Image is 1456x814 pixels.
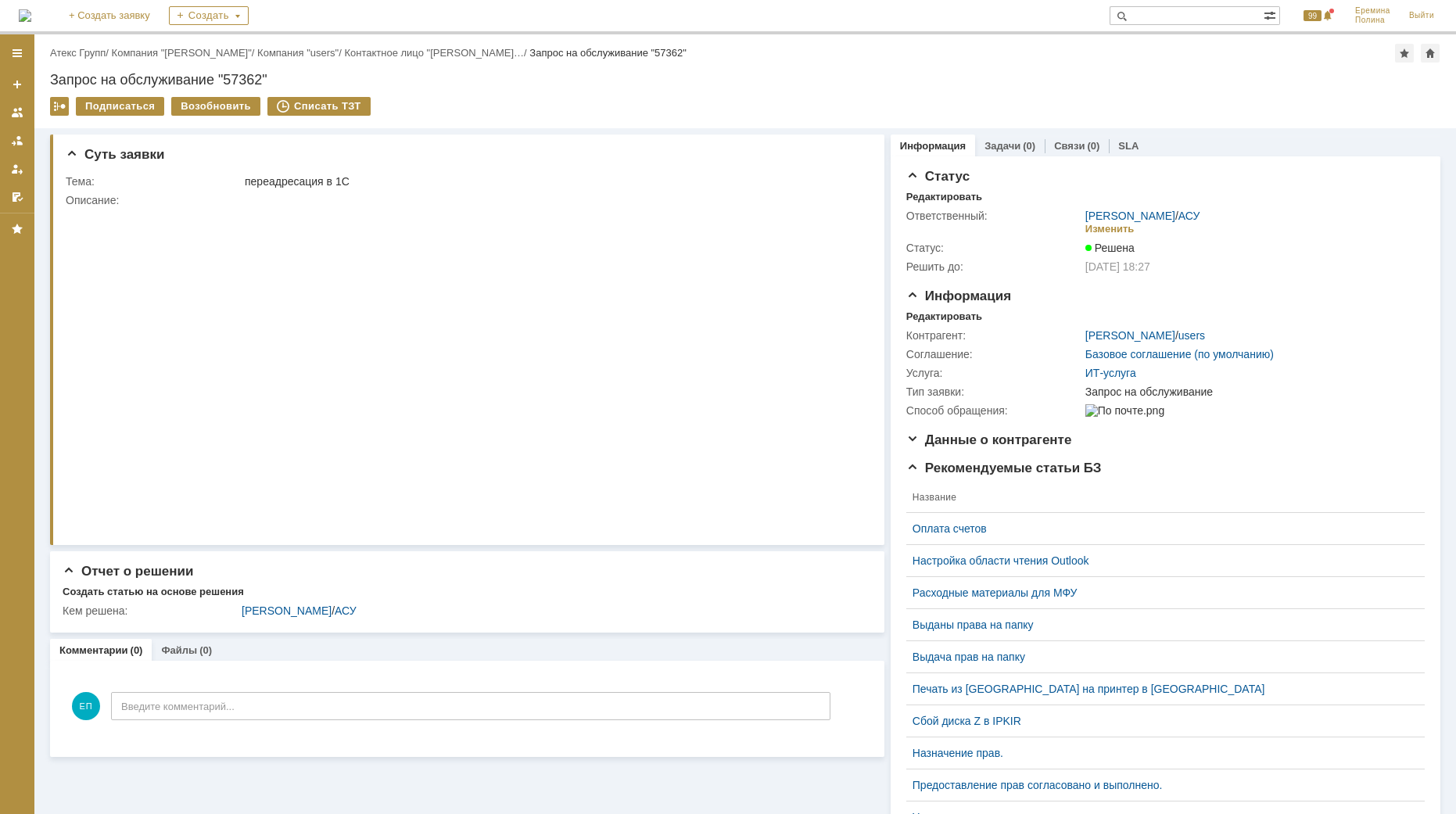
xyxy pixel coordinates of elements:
a: Задачи [984,140,1020,152]
div: / [1085,210,1200,222]
div: Запрос на обслуживание "57362" [50,72,1440,88]
div: / [242,604,860,617]
img: logo [19,9,31,22]
div: / [112,47,258,59]
div: Статус: [906,242,1082,254]
a: users [1178,329,1205,342]
div: Работа с массовостью [50,97,69,116]
span: [DATE] 18:27 [1085,260,1150,273]
a: Связи [1054,140,1085,152]
a: Настройка области чтения Outlook [913,554,1406,567]
a: Файлы [161,644,197,656]
span: Отчет о решении [63,564,193,579]
a: Заявки в моей ответственности [5,128,30,153]
a: Компания "[PERSON_NAME]" [112,47,252,59]
span: Информация [906,289,1011,303]
span: Еремина [1355,6,1390,16]
div: / [257,47,344,59]
a: Создать заявку [5,72,30,97]
div: Соглашение: [906,348,1082,360]
div: Создать [169,6,249,25]
div: / [50,47,112,59]
div: Решить до: [906,260,1082,273]
span: Полина [1355,16,1390,25]
span: Рекомендуемые статьи БЗ [906,461,1102,475]
th: Название [906,482,1412,513]
a: Мои согласования [5,185,30,210]
a: Назначение прав. [913,747,1406,759]
div: Редактировать [906,191,982,203]
span: Статус [906,169,970,184]
span: 99 [1304,10,1322,21]
div: Ответственный: [906,210,1082,222]
a: Информация [900,140,966,152]
span: Данные о контрагенте [906,432,1072,447]
div: Кем решена: [63,604,238,617]
span: Расширенный поиск [1264,7,1279,22]
a: Заявки на командах [5,100,30,125]
a: Сбой диска Z в IPKIR [913,715,1406,727]
span: Суть заявки [66,147,164,162]
a: Атекс Групп [50,47,106,59]
a: [PERSON_NAME] [1085,329,1175,342]
a: Оплата счетов [913,522,1406,535]
div: / [1085,329,1205,342]
a: Комментарии [59,644,128,656]
div: Запрос на обслуживание [1085,385,1417,398]
div: переадресация в 1С [245,175,860,188]
div: Запрос на обслуживание "57362" [529,47,687,59]
a: [PERSON_NAME] [242,604,332,617]
a: Выдача прав на папку [913,651,1406,663]
div: Тип заявки: [906,385,1082,398]
div: Редактировать [906,310,982,323]
div: (0) [1023,140,1035,152]
div: Способ обращения: [906,404,1082,417]
a: [PERSON_NAME] [1085,210,1175,222]
a: ИТ-услуга [1085,367,1136,379]
span: Решена [1085,242,1135,254]
img: По почте.png [1085,404,1164,417]
a: Компания "users" [257,47,339,59]
a: АСУ [1178,210,1200,222]
a: АСУ [335,604,357,617]
a: SLA [1118,140,1139,152]
div: (0) [199,644,212,656]
a: Предоставление прав согласовано и выполнено. [913,779,1406,791]
div: Услуга: [906,367,1082,379]
a: Мои заявки [5,156,30,181]
a: Печать из [GEOGRAPHIC_DATA] на принтер в [GEOGRAPHIC_DATA] [913,683,1406,695]
a: Базовое соглашение (по умолчанию) [1085,348,1274,360]
div: (0) [1087,140,1099,152]
a: Перейти на домашнюю страницу [19,9,31,22]
div: Изменить [1085,223,1135,235]
div: Описание: [66,194,863,206]
div: (0) [131,644,143,656]
div: / [344,47,529,59]
a: Выданы права на папку [913,619,1406,631]
span: ЕП [72,692,100,720]
div: Добавить в избранное [1395,44,1414,63]
div: Сделать домашней страницей [1421,44,1440,63]
div: Создать статью на основе решения [63,586,244,598]
a: Расходные материалы для МФУ [913,586,1406,599]
div: Контрагент: [906,329,1082,342]
a: Контактное лицо "[PERSON_NAME]… [344,47,524,59]
div: Тема: [66,175,242,188]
